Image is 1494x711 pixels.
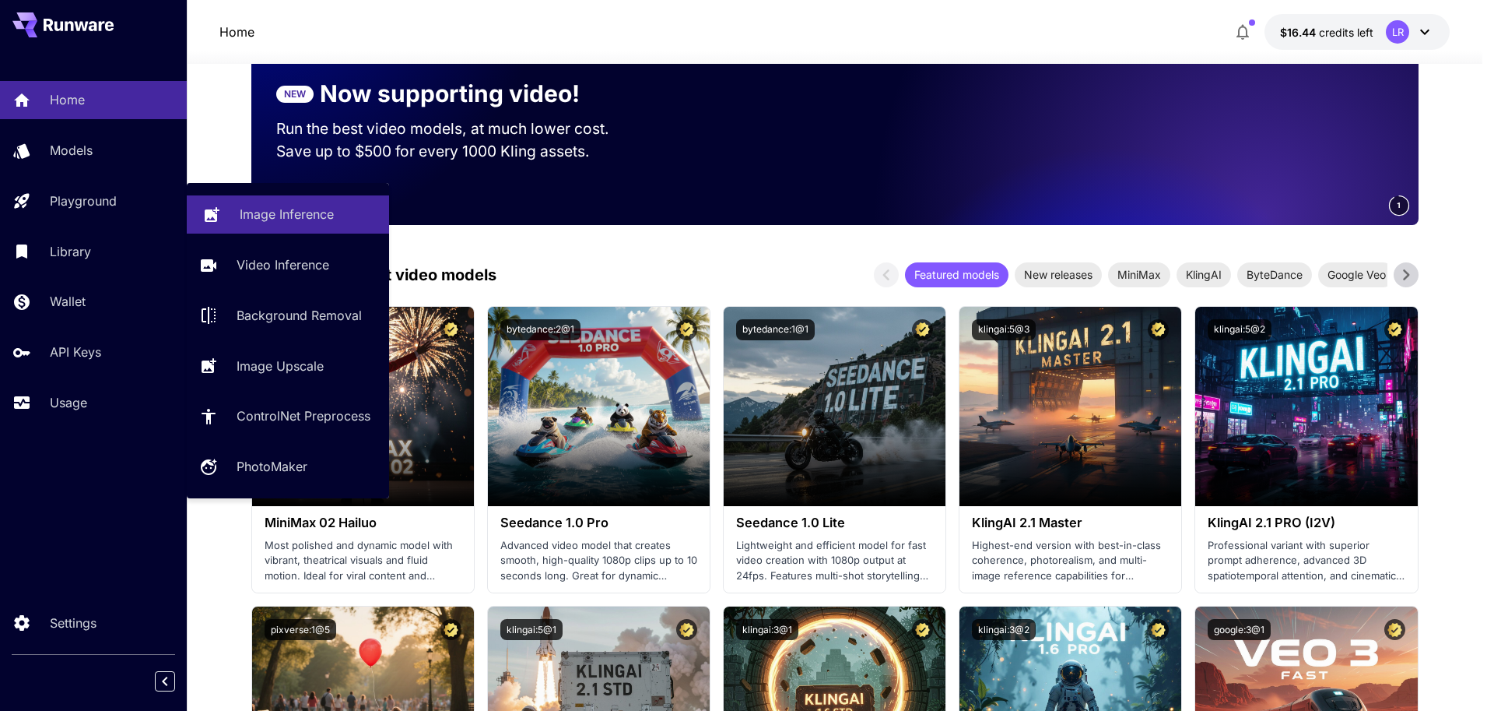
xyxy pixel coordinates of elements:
[284,87,306,101] p: NEW
[237,407,370,425] p: ControlNet Preprocess
[237,306,362,325] p: Background Removal
[237,255,329,274] p: Video Inference
[187,397,389,435] a: ControlNet Preprocess
[912,619,933,640] button: Certified Model – Vetted for best performance and includes a commercial license.
[187,347,389,385] a: Image Upscale
[1237,266,1312,283] span: ByteDance
[50,90,85,109] p: Home
[50,141,93,160] p: Models
[1195,307,1417,506] img: alt
[265,516,461,530] h3: MiniMax 02 Hailuo
[440,319,461,340] button: Certified Model – Vetted for best performance and includes a commercial license.
[1148,619,1169,640] button: Certified Model – Vetted for best performance and includes a commercial license.
[500,319,580,340] button: bytedance:2@1
[905,266,1008,283] span: Featured models
[676,319,697,340] button: Certified Model – Vetted for best performance and includes a commercial license.
[912,319,933,340] button: Certified Model – Vetted for best performance and includes a commercial license.
[1208,319,1271,340] button: klingai:5@2
[1386,20,1409,44] div: LR
[676,619,697,640] button: Certified Model – Vetted for best performance and includes a commercial license.
[972,619,1036,640] button: klingai:3@2
[972,319,1036,340] button: klingai:5@3
[187,448,389,486] a: PhotoMaker
[1108,266,1170,283] span: MiniMax
[320,76,580,111] p: Now supporting video!
[440,619,461,640] button: Certified Model – Vetted for best performance and includes a commercial license.
[167,667,187,695] div: Collapse sidebar
[1280,24,1373,40] div: $16.43801
[972,516,1169,530] h3: KlingAI 2.1 Master
[500,619,563,640] button: klingai:5@1
[50,292,86,311] p: Wallet
[736,619,798,640] button: klingai:3@1
[1384,319,1405,340] button: Certified Model – Vetted for best performance and includes a commercial license.
[276,118,639,140] p: Run the best video models, at much lower cost.
[187,195,389,234] a: Image Inference
[265,538,461,584] p: Most polished and dynamic model with vibrant, theatrical visuals and fluid motion. Ideal for vira...
[1208,516,1405,530] h3: KlingAI 2.1 PRO (I2V)
[1177,266,1231,283] span: KlingAI
[237,357,324,375] p: Image Upscale
[959,307,1181,506] img: alt
[50,393,87,412] p: Usage
[50,242,91,261] p: Library
[155,671,175,692] button: Collapse sidebar
[237,457,307,476] p: PhotoMaker
[1280,26,1319,39] span: $16.44
[187,297,389,335] a: Background Removal
[1148,319,1169,340] button: Certified Model – Vetted for best performance and includes a commercial license.
[1318,266,1395,283] span: Google Veo
[724,307,945,506] img: alt
[219,23,254,41] p: Home
[1208,538,1405,584] p: Professional variant with superior prompt adherence, advanced 3D spatiotemporal attention, and ci...
[500,538,697,584] p: Advanced video model that creates smooth, high-quality 1080p clips up to 10 seconds long. Great f...
[240,205,334,224] p: Image Inference
[187,246,389,284] a: Video Inference
[972,538,1169,584] p: Highest-end version with best-in-class coherence, photorealism, and multi-image reference capabil...
[50,614,96,632] p: Settings
[265,619,336,640] button: pixverse:1@5
[276,140,639,163] p: Save up to $500 for every 1000 Kling assets.
[1015,266,1102,283] span: New releases
[1384,619,1405,640] button: Certified Model – Vetted for best performance and includes a commercial license.
[219,23,254,41] nav: breadcrumb
[736,319,815,340] button: bytedance:1@1
[1208,619,1271,640] button: google:3@1
[500,516,697,530] h3: Seedance 1.0 Pro
[50,192,117,210] p: Playground
[1397,199,1401,211] span: 1
[1264,14,1450,50] button: $16.43801
[736,538,933,584] p: Lightweight and efficient model for fast video creation with 1080p output at 24fps. Features mult...
[736,516,933,530] h3: Seedance 1.0 Lite
[50,343,101,361] p: API Keys
[488,307,710,506] img: alt
[1319,26,1373,39] span: credits left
